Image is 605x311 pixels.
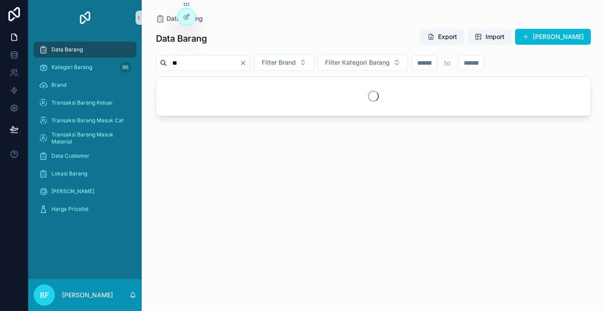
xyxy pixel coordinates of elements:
[34,130,136,146] a: Transaksi Barang Masuk Material
[120,62,131,73] div: 96
[515,29,591,45] button: [PERSON_NAME]
[156,32,207,45] h1: Data Barang
[34,201,136,217] a: Harga Pricelist
[51,64,92,71] span: Kategori Barang
[51,82,66,89] span: Brand
[262,58,296,67] span: Filter Brand
[34,59,136,75] a: Kategori Barang96
[240,59,250,66] button: Clear
[51,99,113,106] span: Transaksi Barang Keluar
[51,131,128,145] span: Transaksi Barang Masuk Material
[34,113,136,128] a: Transaksi Barang Masuk Cat
[34,148,136,164] a: Data Customer
[34,95,136,111] a: Transaksi Barang Keluar
[444,58,451,68] p: to
[51,170,87,177] span: Lokasi Barang
[254,54,314,71] button: Select Button
[62,291,113,299] p: [PERSON_NAME]
[51,188,94,195] span: [PERSON_NAME]
[325,58,390,67] span: Filter Kategori Barang
[78,11,92,25] img: App logo
[485,32,504,41] span: Import
[28,35,142,229] div: scrollable content
[167,14,203,23] span: Data Barang
[34,183,136,199] a: [PERSON_NAME]
[156,14,203,23] a: Data Barang
[420,29,464,45] button: Export
[34,77,136,93] a: Brand
[51,206,89,213] span: Harga Pricelist
[34,42,136,58] a: Data Barang
[318,54,408,71] button: Select Button
[51,117,124,124] span: Transaksi Barang Masuk Cat
[40,290,49,300] span: BF
[51,152,89,159] span: Data Customer
[468,29,512,45] button: Import
[51,46,83,53] span: Data Barang
[34,166,136,182] a: Lokasi Barang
